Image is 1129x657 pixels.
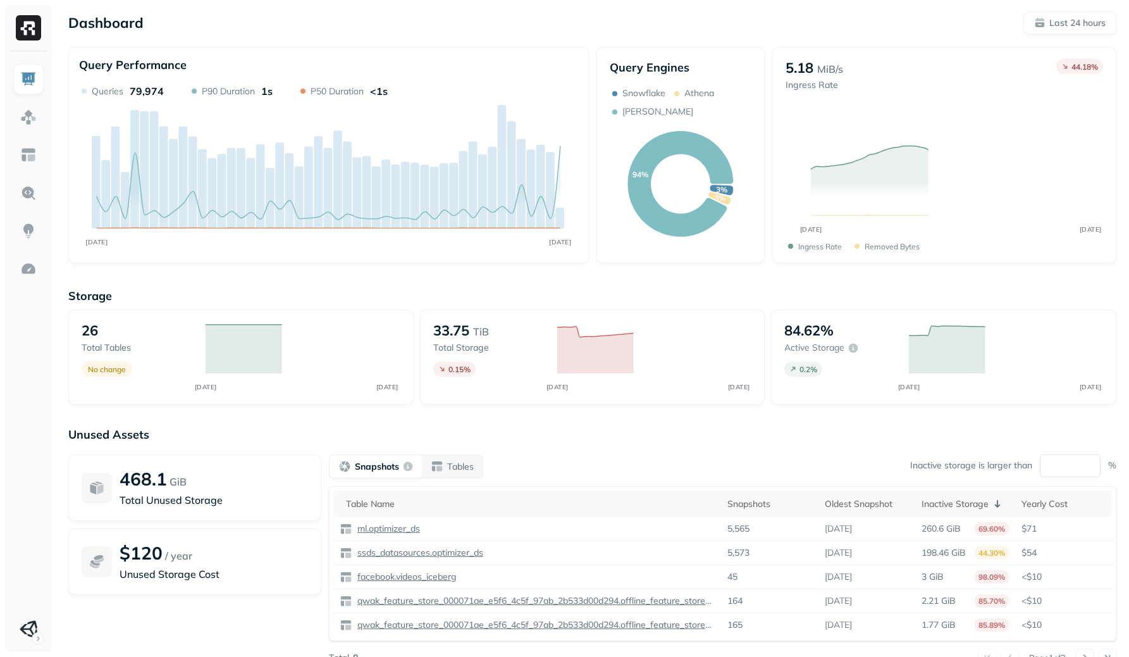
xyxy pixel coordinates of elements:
a: ml.optimizer_ds [352,523,420,535]
p: <$10 [1021,571,1106,583]
p: qwak_feature_store_000071ae_e5f6_4c5f_97ab_2b533d00d294.offline_feature_store_arpumizer_user_leve... [355,595,715,607]
p: 2.21 GiB [922,595,956,607]
text: 94% [632,170,648,179]
div: Yearly Cost [1021,498,1106,510]
tspan: [DATE] [85,238,108,246]
p: Snowflake [622,87,665,99]
p: Inactive Storage [922,498,989,510]
img: Insights [20,223,37,239]
p: Tables [447,461,474,473]
p: [DATE] [825,571,852,583]
p: Ingress Rate [786,79,843,91]
tspan: [DATE] [376,383,398,391]
p: 0.2 % [799,365,817,374]
p: 98.09% [975,570,1009,584]
tspan: [DATE] [195,383,217,391]
p: P90 Duration [202,85,255,97]
p: Last 24 hours [1049,17,1106,29]
a: ssds_datasources.optimizer_ds [352,547,483,559]
img: Optimization [20,261,37,277]
p: <$10 [1021,595,1106,607]
p: Inactive storage is larger than [910,460,1032,472]
img: Query Explorer [20,185,37,201]
p: Active storage [784,342,844,354]
p: 468.1 [120,468,167,490]
p: Unused Storage Cost [120,566,308,582]
p: [DATE] [825,547,852,559]
p: 85.89% [975,618,1009,632]
p: TiB [473,324,489,339]
p: Query Engines [610,60,751,75]
text: 3% [715,185,727,194]
p: [PERSON_NAME] [622,106,693,118]
p: 1.77 GiB [922,619,956,631]
p: P50 Duration [311,85,364,97]
p: ssds_datasources.optimizer_ds [355,547,483,559]
p: / year [165,548,192,563]
p: 26 [82,322,98,339]
text: 3% [713,193,725,203]
p: 164 [727,595,743,607]
p: 44.18 % [1071,62,1098,72]
p: 0.15 % [448,365,471,374]
p: Dashboard [68,14,144,32]
p: Unused Assets [68,427,1116,442]
p: 5.18 [786,59,813,77]
p: 85.70% [975,594,1009,608]
img: Assets [20,109,37,125]
p: 198.46 GiB [922,547,966,559]
img: table [340,619,352,632]
p: Total Unused Storage [120,492,308,508]
p: [DATE] [825,595,852,607]
p: 3 GiB [922,571,944,583]
p: 45 [727,571,737,583]
p: <$10 [1021,619,1106,631]
p: 260.6 GiB [922,523,961,535]
p: [DATE] [825,523,852,535]
p: 33.75 [433,322,469,339]
tspan: [DATE] [1079,225,1101,234]
img: table [340,523,352,535]
div: Table Name [346,498,715,510]
tspan: [DATE] [898,383,920,391]
p: 44.30% [975,546,1009,560]
p: No change [88,365,126,374]
tspan: [DATE] [546,383,568,391]
p: 84.62% [784,322,834,339]
tspan: [DATE] [727,383,750,391]
p: % [1108,460,1116,472]
p: $71 [1021,523,1106,535]
p: $54 [1021,547,1106,559]
img: Asset Explorer [20,147,37,163]
p: Removed bytes [865,242,920,251]
a: qwak_feature_store_000071ae_e5f6_4c5f_97ab_2b533d00d294.offline_feature_store_arpumizer_user_leve... [352,595,715,607]
img: Unity [20,620,37,638]
div: Snapshots [727,498,811,510]
div: Oldest Snapshot [825,498,909,510]
img: table [340,595,352,608]
button: Last 24 hours [1023,11,1116,34]
img: table [340,547,352,560]
img: table [340,571,352,584]
p: Storage [68,289,1116,303]
p: <1s [370,85,388,97]
p: ml.optimizer_ds [355,523,420,535]
p: 5,565 [727,523,750,535]
img: Ryft [16,15,41,41]
p: Ingress Rate [798,242,842,251]
p: 79,974 [130,85,164,97]
p: Total storage [433,342,545,354]
tspan: [DATE] [799,225,822,234]
p: 69.60% [975,522,1009,535]
p: 165 [727,619,743,631]
p: Snapshots [355,461,399,473]
img: Dashboard [20,71,37,87]
tspan: [DATE] [1079,383,1101,391]
a: qwak_feature_store_000071ae_e5f6_4c5f_97ab_2b533d00d294.offline_feature_store_arpumizer_game_user... [352,619,715,631]
p: qwak_feature_store_000071ae_e5f6_4c5f_97ab_2b533d00d294.offline_feature_store_arpumizer_game_user... [355,619,715,631]
p: 1s [261,85,273,97]
p: Queries [92,85,123,97]
p: Athena [684,87,714,99]
p: Total tables [82,342,193,354]
a: facebook.videos_iceberg [352,571,457,583]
